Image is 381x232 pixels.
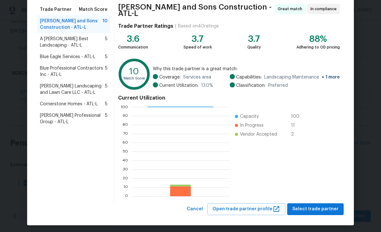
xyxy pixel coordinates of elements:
span: 100 [291,113,301,120]
span: Open trade partner profile [213,205,280,213]
div: Quality [247,44,261,50]
div: Adhering to OD pricing [296,44,340,50]
span: Services area [183,74,211,80]
text: 20 [123,176,128,180]
span: + 1 more [322,75,340,79]
span: 5 [105,101,108,107]
span: Why this trade partner is a great match: [153,66,340,72]
span: Capacity [240,113,259,120]
span: Select trade partner [292,205,339,213]
span: 5 [105,112,108,125]
span: Cancel [187,205,203,213]
span: A [PERSON_NAME] Best Landscaping - ATL-L [40,36,105,49]
h4: Current Utilization [118,95,340,101]
div: 3.7 [183,36,212,42]
button: Select trade partner [287,203,344,215]
button: Open trade partner profile [207,203,285,215]
div: Speed of work [183,44,212,50]
span: 5 [105,54,108,60]
text: 40 [123,159,128,162]
div: | [173,23,178,29]
span: 13.0 % [201,82,213,89]
button: Cancel [184,203,205,215]
span: 5 [105,65,108,78]
h4: Trade Partner Ratings [118,23,173,29]
text: 80 [123,123,128,127]
text: 10 [129,67,139,76]
div: 88% [296,36,340,42]
span: 5 [105,36,108,49]
text: 70 [123,132,128,136]
text: 90 [123,114,128,118]
span: Vendor Accepted [240,131,277,138]
span: 11 [291,122,301,129]
span: Cornerstone Homes - ATL-L [40,101,98,107]
span: Capabilities: [236,74,262,80]
span: In compliance [310,6,339,12]
span: Blue Professional Contractors Inc - ATL-L [40,65,105,78]
span: In Progress [240,122,264,129]
span: Coverage: [159,74,181,80]
span: [PERSON_NAME] Landscaping and Lawn Care LLC - ATL-L [40,83,105,96]
div: 3.7 [247,36,261,42]
span: Trade Partner [40,6,71,13]
text: 100 [121,105,128,109]
text: 30 [123,168,128,171]
span: Classification: [236,82,265,89]
text: 0 [125,194,128,198]
span: [PERSON_NAME] and Sons Construction - ATL-L [40,18,102,31]
span: 2 [291,131,301,138]
text: Match Score [123,77,145,80]
span: [PERSON_NAME] and Sons Construction - ATL-L [118,4,273,17]
span: Current Utilization: [159,82,198,89]
div: Communication [118,44,148,50]
span: Great match [278,6,305,12]
span: Preferred [268,82,288,89]
text: 60 [123,141,128,145]
text: 50 [123,150,128,153]
div: Based on 40 ratings [178,23,219,29]
span: 5 [105,83,108,96]
text: 10 [123,185,128,189]
span: Match Score [79,6,108,13]
span: Blue Eagle Services - ATL-L [40,54,95,60]
div: 3.6 [118,36,148,42]
span: [PERSON_NAME] Professional Group - ATL-L [40,112,105,125]
span: 10 [102,18,108,31]
span: Landscaping Maintenance [264,74,340,80]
